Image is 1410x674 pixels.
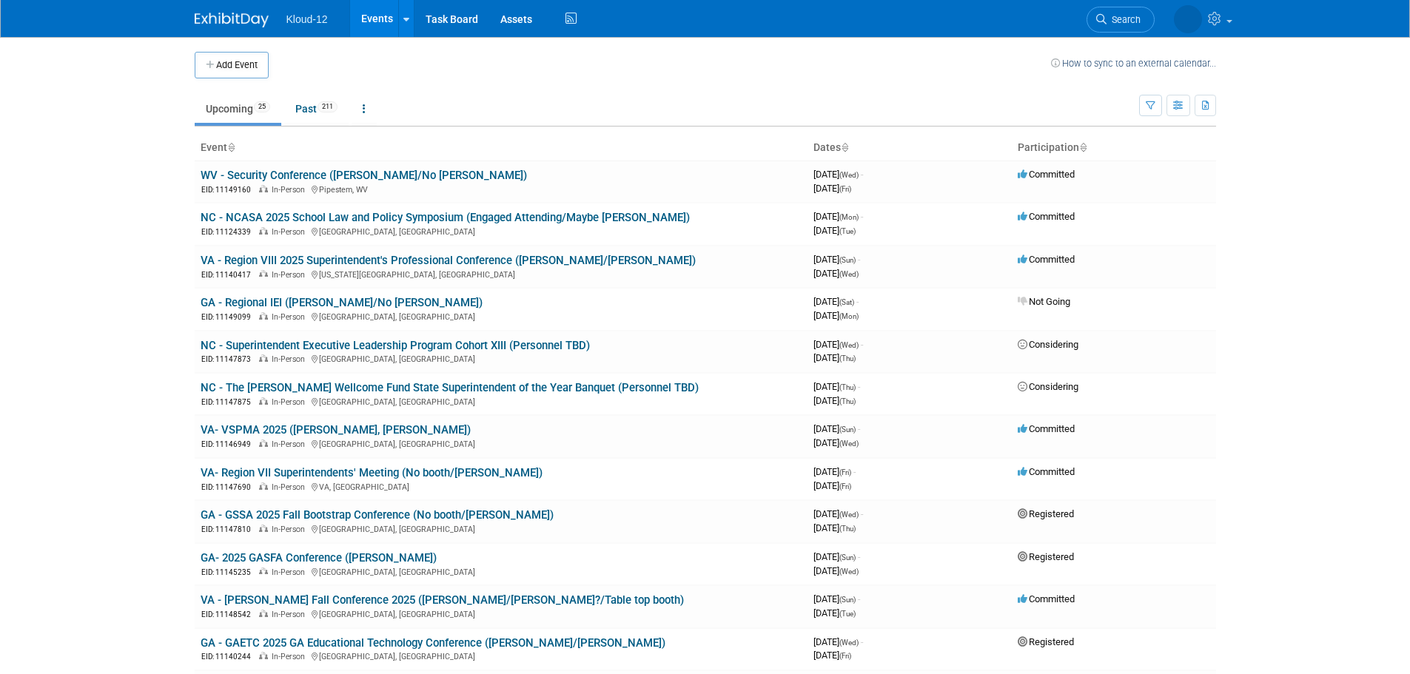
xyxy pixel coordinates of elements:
span: (Sun) [839,596,856,604]
span: (Fri) [839,468,851,476]
div: [GEOGRAPHIC_DATA], [GEOGRAPHIC_DATA] [201,565,802,578]
span: In-Person [272,610,309,619]
span: [DATE] [813,522,856,533]
span: [DATE] [813,607,856,619]
span: In-Person [272,185,309,195]
span: - [858,593,860,604]
span: In-Person [272,482,309,492]
a: VA- Region VII Superintendents' Meeting (No booth/[PERSON_NAME]) [201,466,543,479]
span: (Wed) [839,567,859,576]
span: (Thu) [839,397,856,405]
img: In-Person Event [259,482,268,490]
div: [GEOGRAPHIC_DATA], [GEOGRAPHIC_DATA] [201,352,802,365]
span: [DATE] [813,310,859,321]
span: [DATE] [813,254,860,265]
span: [DATE] [813,565,859,576]
div: [GEOGRAPHIC_DATA], [GEOGRAPHIC_DATA] [201,607,802,620]
img: In-Person Event [259,567,268,575]
span: (Sun) [839,553,856,562]
a: VA - [PERSON_NAME] Fall Conference 2025 ([PERSON_NAME]/[PERSON_NAME]?/Table top booth) [201,593,684,607]
span: EID: 11124339 [201,228,257,236]
span: - [858,381,860,392]
img: Gabriela Bravo-Chigwere [1174,5,1202,33]
div: [GEOGRAPHIC_DATA], [GEOGRAPHIC_DATA] [201,395,802,408]
span: [DATE] [813,551,860,562]
span: Search [1107,14,1141,25]
span: [DATE] [813,636,863,647]
span: (Thu) [839,383,856,391]
span: [DATE] [813,211,863,222]
span: [DATE] [813,423,860,434]
span: In-Person [272,525,309,534]
span: - [861,211,863,222]
span: (Wed) [839,171,859,179]
a: Sort by Participation Type [1079,141,1087,153]
span: EID: 11149099 [201,313,257,321]
img: In-Person Event [259,270,268,277]
span: (Sun) [839,425,856,434]
a: Search [1087,7,1155,33]
span: Committed [1018,423,1075,434]
span: - [858,254,860,265]
img: In-Person Event [259,185,268,192]
a: GA - GAETC 2025 GA Educational Technology Conference ([PERSON_NAME]/[PERSON_NAME]) [201,636,665,650]
span: (Fri) [839,185,851,193]
span: (Wed) [839,638,859,647]
span: In-Person [272,270,309,280]
span: [DATE] [813,381,860,392]
a: Sort by Event Name [227,141,235,153]
a: How to sync to an external calendar... [1051,58,1216,69]
span: Committed [1018,593,1075,604]
th: Dates [808,135,1012,161]
span: EID: 11147875 [201,398,257,406]
span: EID: 11147690 [201,483,257,491]
div: [GEOGRAPHIC_DATA], [GEOGRAPHIC_DATA] [201,437,802,450]
span: (Wed) [839,439,859,448]
img: In-Person Event [259,312,268,320]
span: EID: 11148542 [201,610,257,619]
a: VA - Region VIII 2025 Superintendent's Professional Conference ([PERSON_NAME]/[PERSON_NAME]) [201,254,696,267]
span: EID: 11147810 [201,525,257,533]
span: (Mon) [839,213,859,221]
span: (Sat) [839,298,854,306]
a: Sort by Start Date [841,141,848,153]
span: [DATE] [813,508,863,519]
a: GA - Regional IEI ([PERSON_NAME]/No [PERSON_NAME]) [201,296,483,309]
th: Participation [1012,135,1216,161]
span: Kloud-12 [286,13,328,25]
span: In-Person [272,567,309,577]
span: EID: 11140417 [201,271,257,279]
span: Committed [1018,211,1075,222]
span: EID: 11147873 [201,355,257,363]
img: In-Person Event [259,610,268,617]
a: Upcoming25 [195,95,281,123]
span: [DATE] [813,466,856,477]
span: In-Person [272,439,309,449]
span: [DATE] [813,225,856,236]
span: (Wed) [839,510,859,519]
span: EID: 11149160 [201,186,257,194]
div: [GEOGRAPHIC_DATA], [GEOGRAPHIC_DATA] [201,650,802,662]
span: In-Person [272,354,309,364]
span: (Mon) [839,312,859,320]
span: Committed [1018,466,1075,477]
a: GA - GSSA 2025 Fall Bootstrap Conference (No booth/[PERSON_NAME]) [201,508,554,522]
span: Committed [1018,254,1075,265]
a: Past211 [284,95,349,123]
span: Registered [1018,551,1074,562]
a: NC - NCASA 2025 School Law and Policy Symposium (Engaged Attending/Maybe [PERSON_NAME]) [201,211,690,224]
span: (Fri) [839,652,851,660]
img: ExhibitDay [195,13,269,27]
div: [GEOGRAPHIC_DATA], [GEOGRAPHIC_DATA] [201,310,802,323]
span: - [861,169,863,180]
img: In-Person Event [259,652,268,659]
span: Not Going [1018,296,1070,307]
span: - [858,551,860,562]
span: Registered [1018,508,1074,519]
span: 25 [254,101,270,112]
img: In-Person Event [259,354,268,362]
span: Considering [1018,339,1078,350]
img: In-Person Event [259,227,268,235]
span: In-Person [272,397,309,407]
span: (Sun) [839,256,856,264]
